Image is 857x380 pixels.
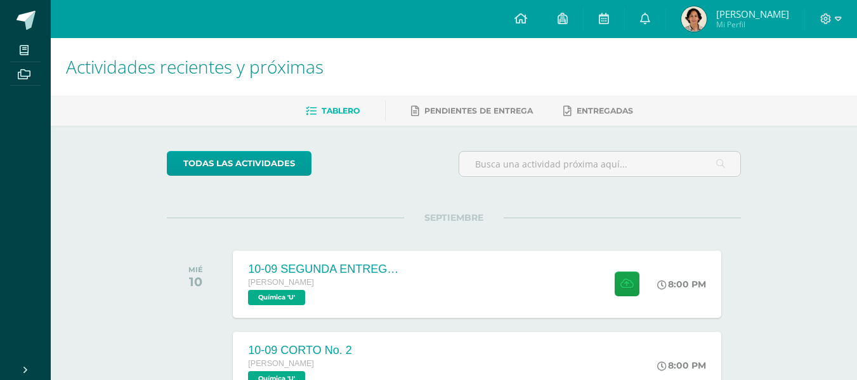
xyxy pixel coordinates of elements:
[167,151,311,176] a: todas las Actividades
[66,55,324,79] span: Actividades recientes y próximas
[306,101,360,121] a: Tablero
[577,106,633,115] span: Entregadas
[424,106,533,115] span: Pendientes de entrega
[248,263,400,276] div: 10-09 SEGUNDA ENTREGA DE GUÍA
[681,6,707,32] img: 84c4a7923b0c036d246bba4ed201b3fa.png
[188,274,203,289] div: 10
[657,278,706,290] div: 8:00 PM
[188,265,203,274] div: MIÉ
[248,278,314,287] span: [PERSON_NAME]
[657,360,706,371] div: 8:00 PM
[716,8,789,20] span: [PERSON_NAME]
[411,101,533,121] a: Pendientes de entrega
[563,101,633,121] a: Entregadas
[322,106,360,115] span: Tablero
[459,152,740,176] input: Busca una actividad próxima aquí...
[716,19,789,30] span: Mi Perfil
[248,359,314,368] span: [PERSON_NAME]
[404,212,504,223] span: SEPTIEMBRE
[248,344,351,357] div: 10-09 CORTO No. 2
[248,290,305,305] span: Química 'U'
